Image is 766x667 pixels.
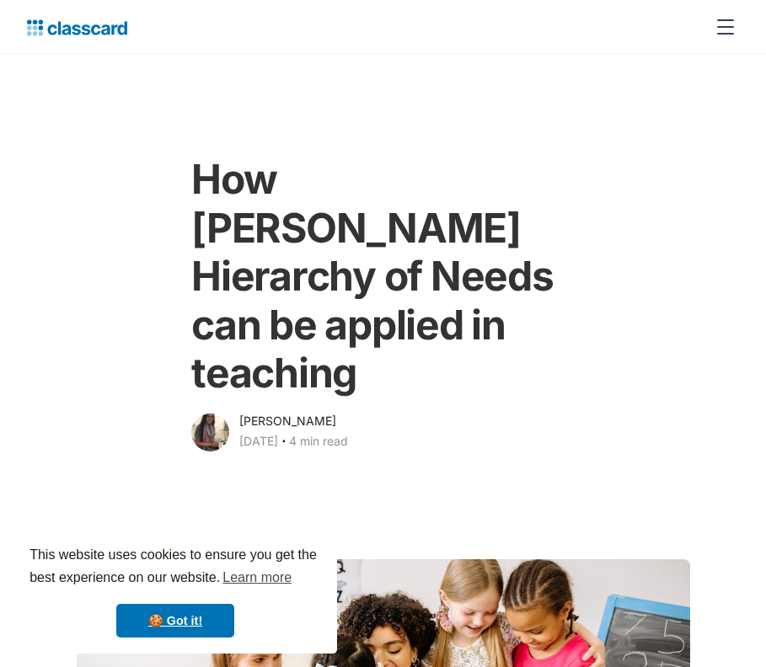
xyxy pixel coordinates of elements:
h1: How [PERSON_NAME] Hierarchy of Needs can be applied in teaching [191,155,575,398]
div: [DATE] [239,431,278,451]
div: [PERSON_NAME] [239,411,336,431]
a: home [27,15,127,39]
a: dismiss cookie message [116,604,234,638]
div: menu [705,7,739,47]
div: ‧ [278,431,289,455]
div: 4 min read [289,431,348,451]
a: learn more about cookies [220,565,294,590]
div: cookieconsent [13,529,337,654]
span: This website uses cookies to ensure you get the best experience on our website. [29,545,321,590]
